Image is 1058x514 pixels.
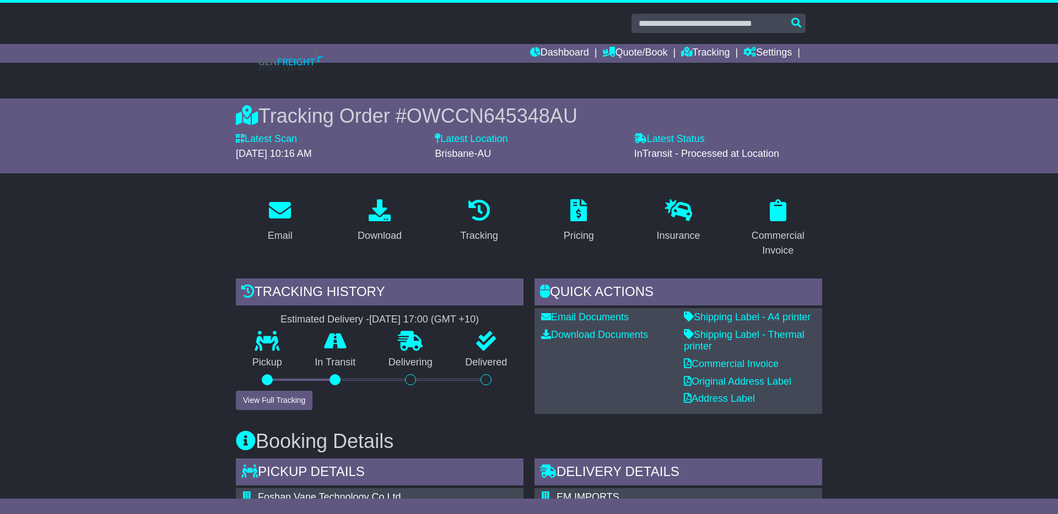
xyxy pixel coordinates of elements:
[454,195,505,247] a: Tracking
[743,44,792,63] a: Settings
[236,430,822,452] h3: Booking Details
[435,133,508,145] label: Latest Location
[684,393,755,404] a: Address Label
[358,228,402,243] div: Download
[741,228,815,258] div: Commercial Invoice
[299,357,373,369] p: In Transit
[461,228,498,243] div: Tracking
[236,391,312,410] button: View Full Tracking
[350,195,409,247] a: Download
[369,314,479,326] div: [DATE] 17:00 (GMT +10)
[649,195,707,247] a: Insurance
[684,329,805,352] a: Shipping Label - Thermal printer
[407,105,577,127] span: OWCCN645348AU
[733,195,822,262] a: Commercial Invoice
[684,311,811,322] a: Shipping Label - A4 printer
[557,491,619,502] span: EM IMPORTS
[530,44,589,63] a: Dashboard
[236,458,523,488] div: Pickup Details
[236,104,822,128] div: Tracking Order #
[261,195,300,247] a: Email
[236,133,297,145] label: Latest Scan
[372,357,449,369] p: Delivering
[684,358,779,369] a: Commercial Invoice
[684,376,791,387] a: Original Address Label
[535,458,822,488] div: Delivery Details
[564,228,594,243] div: Pricing
[681,44,730,63] a: Tracking
[236,314,523,326] div: Estimated Delivery -
[258,491,401,502] span: Foshan Vane Technology Co Ltd
[268,228,293,243] div: Email
[236,357,299,369] p: Pickup
[557,195,601,247] a: Pricing
[535,278,822,308] div: Quick Actions
[602,44,667,63] a: Quote/Book
[656,228,700,243] div: Insurance
[435,148,491,159] span: Brisbane-AU
[541,311,629,322] a: Email Documents
[634,133,705,145] label: Latest Status
[236,278,523,308] div: Tracking history
[236,148,312,159] span: [DATE] 10:16 AM
[541,329,648,340] a: Download Documents
[634,148,779,159] span: InTransit - Processed at Location
[449,357,524,369] p: Delivered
